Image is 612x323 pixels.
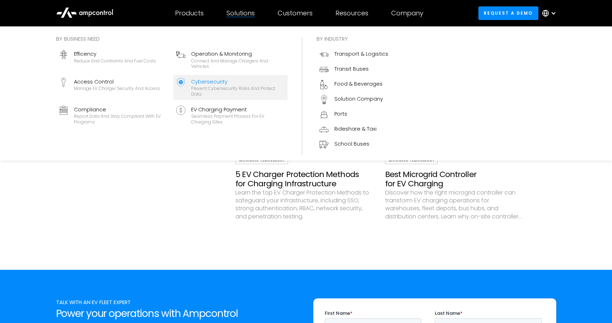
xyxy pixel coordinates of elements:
div: Access Control [74,78,160,86]
div: Transit Buses [334,65,369,73]
div: Products [175,9,204,17]
div: Operation & Monitoring [191,50,285,58]
a: CybersecurityPrevent cybersecurity risks and protect data [173,75,288,100]
a: Food & Beverages [317,77,391,92]
h3: Best Microgrid Controller for EV Charging [385,170,523,189]
div: By business need [56,35,288,43]
div: Transport & Logistics [334,50,388,58]
a: Transit Buses [317,62,391,77]
div: Solutions [227,9,255,17]
div: Customers [278,9,313,17]
div: Rideshare & Taxi [334,125,377,133]
div: Manage EV charger security and access [74,86,160,91]
a: School Buses [317,137,391,152]
div: Resources [335,9,368,17]
a: Solution Company [317,92,391,107]
div: Company [391,9,423,17]
div: Solution Company [334,95,383,103]
a: EV Charging PaymentSeamless Payment Process for EV Charging Sites [173,103,288,128]
p: Learn the top EV Charger Protection Methods to safeguard your infrastructure, including SSO, stro... [235,189,374,221]
a: Access ControlManage EV charger security and access [56,75,170,100]
a: Rideshare & Taxi [317,122,391,137]
div: Report data and stay compliant with EV programs [74,113,168,125]
div: Connect and manage chargers and vehicles [191,58,285,69]
a: Operation & MonitoringConnect and manage chargers and vehicles [173,47,288,72]
div: By industry [317,35,391,43]
div: Efficency [74,50,156,58]
div: Compliance [74,106,168,113]
div: Prevent cybersecurity risks and protect data [191,86,285,97]
div: Reduce grid contraints and fuel costs [74,58,156,64]
div: TALK WITH AN EV FLEET EXPERT [56,298,299,306]
p: Discover how the right microgrid controller can transform EV charging operations for warehouses, ... [385,189,523,221]
h3: 5 EV Charger Protection Methods for Charging Infrastructure [235,170,374,189]
div: Cybersecurity [191,78,285,86]
div: EV Charging Payment [191,106,285,113]
div: Ports [334,110,347,118]
a: EfficencyReduce grid contraints and fuel costs [56,47,170,72]
a: Request a demo [478,6,538,20]
div: Seamless Payment Process for EV Charging Sites [191,113,285,125]
a: Transport & Logistics [317,47,391,62]
a: ComplianceReport data and stay compliant with EV programs [56,103,170,128]
h2: Power your operations with Ampcontrol [56,308,299,320]
div: Food & Beverages [334,80,383,88]
div: School Buses [334,140,369,148]
a: Ports [317,107,391,122]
